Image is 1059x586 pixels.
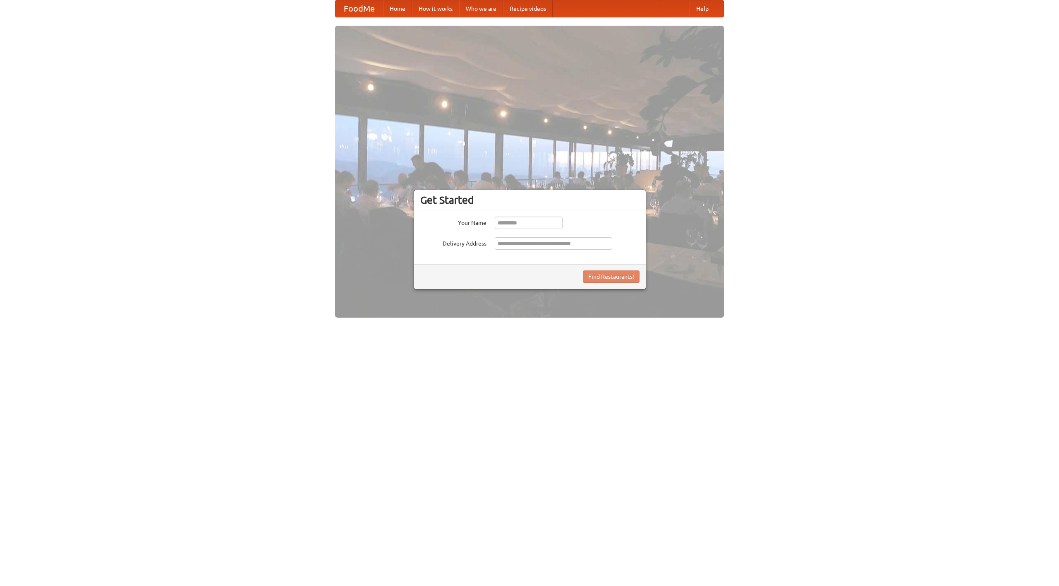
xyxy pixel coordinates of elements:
a: Who we are [459,0,503,17]
h3: Get Started [420,194,640,206]
a: Recipe videos [503,0,553,17]
a: FoodMe [335,0,383,17]
a: How it works [412,0,459,17]
a: Home [383,0,412,17]
label: Delivery Address [420,237,486,248]
a: Help [690,0,715,17]
button: Find Restaurants! [583,270,640,283]
label: Your Name [420,217,486,227]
